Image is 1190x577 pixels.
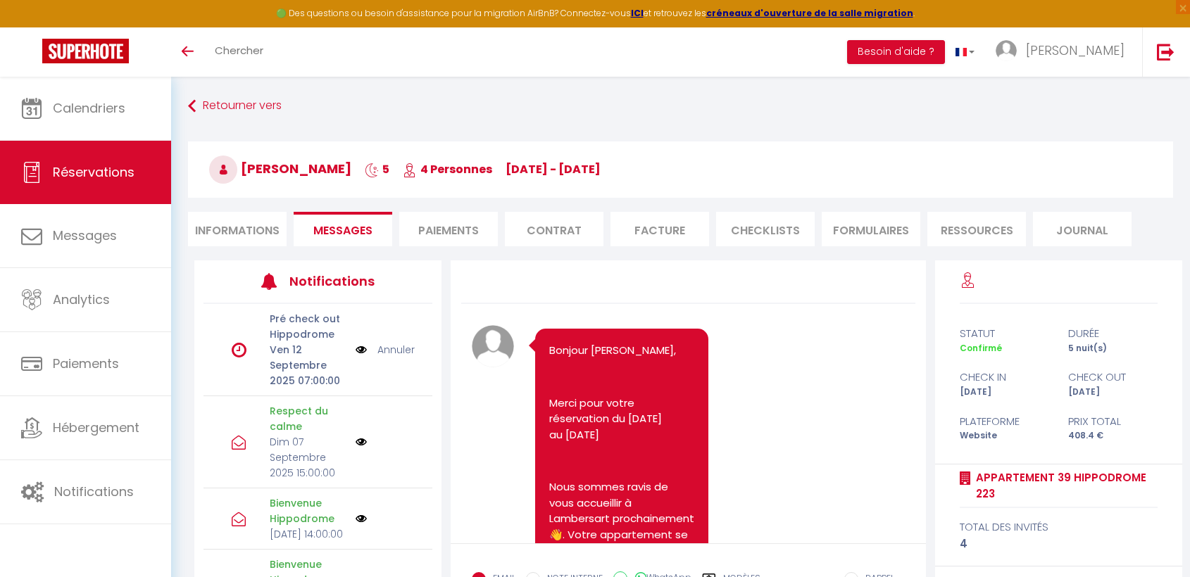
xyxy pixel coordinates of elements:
span: [PERSON_NAME] [209,160,351,177]
p: Merci pour votre réservation du [DATE] au [DATE] [549,395,694,443]
div: check in [951,369,1058,386]
span: Calendriers [53,99,125,117]
span: Réservations [53,163,134,181]
p: Nous sommes ravis de vous accueillir à Lambersart prochainement 👋. Votre appartement se situe au ... [549,479,694,559]
span: [DATE] - [DATE] [506,161,601,177]
div: 5 nuit(s) [1059,342,1167,355]
img: avatar.png [472,325,514,367]
h3: Notifications [289,265,384,297]
img: NO IMAGE [356,436,367,448]
span: [PERSON_NAME] [1026,42,1125,59]
li: FORMULAIRES [822,212,920,246]
p: [DATE] 14:00:00 [270,526,346,542]
div: Prix total [1059,413,1167,430]
span: 5 [365,161,389,177]
a: ICI [631,7,644,19]
div: 4 [960,535,1158,552]
div: check out [1059,369,1167,386]
p: Bienvenue Hippodrome [270,495,346,526]
span: Confirmé [960,342,1002,354]
span: Hébergement [53,419,139,436]
div: total des invités [960,519,1158,535]
li: Paiements [399,212,498,246]
a: Chercher [204,27,274,77]
span: Messages [53,227,117,244]
a: Annuler [377,342,415,357]
p: Dim 07 Septembre 2025 15:00:00 [270,434,346,481]
img: Super Booking [42,39,129,63]
div: Plateforme [951,413,1058,430]
button: Besoin d'aide ? [847,40,945,64]
img: ... [996,40,1017,61]
p: Pré check out Hippodrome [270,311,346,342]
img: NO IMAGE [356,513,367,524]
li: Facture [610,212,709,246]
span: Paiements [53,355,119,372]
div: durée [1059,325,1167,342]
img: logout [1157,43,1175,61]
span: 4 Personnes [403,161,492,177]
div: [DATE] [1059,386,1167,399]
li: Contrat [505,212,603,246]
span: Notifications [54,483,134,500]
span: Chercher [215,43,263,58]
a: ... [PERSON_NAME] [985,27,1142,77]
li: Informations [188,212,287,246]
a: créneaux d'ouverture de la salle migration [706,7,913,19]
img: NO IMAGE [356,342,367,357]
div: statut [951,325,1058,342]
a: Appartement 39 Hippodrome 223 [971,469,1158,502]
li: Journal [1033,212,1132,246]
span: Messages [313,222,372,239]
p: Bonjour [PERSON_NAME], [549,343,694,359]
a: Retourner vers [188,94,1173,119]
li: CHECKLISTS [716,212,815,246]
p: Ven 12 Septembre 2025 07:00:00 [270,342,346,388]
div: Website [951,429,1058,443]
p: Respect du calme [270,403,346,434]
div: 408.4 € [1059,429,1167,443]
span: Analytics [53,291,110,308]
div: [DATE] [951,386,1058,399]
li: Ressources [927,212,1026,246]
